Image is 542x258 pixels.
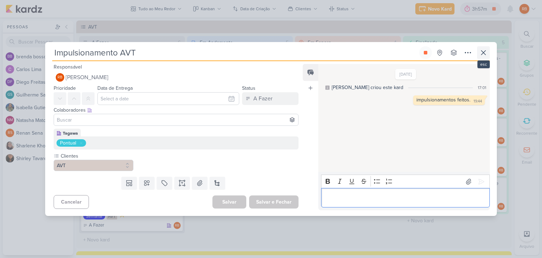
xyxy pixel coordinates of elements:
[58,76,62,80] p: RB
[54,71,299,84] button: RB [PERSON_NAME]
[66,73,108,82] span: [PERSON_NAME]
[63,130,78,136] div: Tagawa
[478,84,486,91] div: 17:01
[54,160,133,171] button: AVT
[54,106,299,114] div: Colaboradores
[253,94,272,103] div: A Fazer
[54,64,82,70] label: Responsável
[321,188,490,207] div: Editor editing area: main
[97,92,239,105] input: Select a date
[54,195,89,209] button: Cancelar
[97,85,133,91] label: Data de Entrega
[423,50,428,55] div: Parar relógio
[242,85,255,91] label: Status
[416,97,470,103] div: impulsionamentos feitos.
[54,85,76,91] label: Prioridade
[474,99,482,104] div: 19:44
[56,73,64,82] div: Rogerio Bispo
[332,84,403,91] div: [PERSON_NAME] criou este kard
[242,92,299,105] button: A Fazer
[52,46,418,59] input: Kard Sem Título
[477,60,490,68] div: esc
[55,116,297,124] input: Buscar
[60,152,133,160] label: Clientes
[321,175,490,188] div: Editor toolbar
[60,139,76,147] div: Pontual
